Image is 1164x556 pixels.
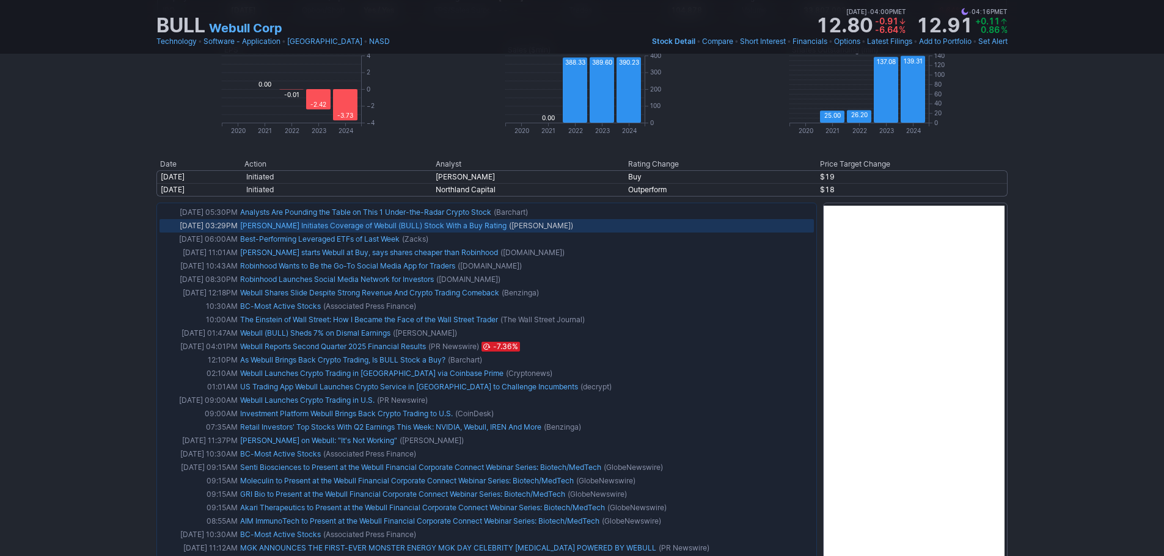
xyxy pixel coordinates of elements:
span: (Barchart) [448,354,482,366]
span: Latest Filings [867,37,912,46]
td: [DATE] 05:30PM [159,206,239,219]
text: -2.42 [310,101,326,108]
span: (GlobeNewswire) [602,515,661,527]
td: 09:00AM [159,407,239,421]
a: Moleculin to Present at the Webull Financial Corporate Connect Webinar Series: Biotech/MedTech [240,476,574,485]
a: Akari Therapeutics to Present at the Webull Financial Corporate Connect Webinar Series: Biotech/M... [240,503,605,512]
span: +0.11 [975,16,1000,26]
a: Set Alert [978,35,1008,48]
text: 2023 [312,127,326,134]
td: 10:30AM [159,300,239,313]
span: (The Wall Street Journal) [500,314,585,326]
a: BC-Most Active Stocks [240,530,321,539]
text: 0.00 [542,114,555,121]
td: 09:15AM [159,501,239,514]
a: Investment Platform Webull Brings Back Crypto Trading to U.S. [240,409,453,418]
text: −2 [367,102,375,109]
a: US Trading App Webull Launches Crypto Service in [GEOGRAPHIC_DATA] to Challenge Incumbents [240,382,578,391]
text: 0 [367,85,370,93]
td: 09:15AM [159,474,239,488]
span: (CoinDesk) [455,408,494,420]
a: [PERSON_NAME] on Webull: "It's Not Working" [240,436,397,445]
a: MGK ANNOUNCES THE FIRST-EVER MONSTER ENERGY MGK DAY CELEBRITY [MEDICAL_DATA] POWERED BY WEBULL [240,543,656,552]
text: -0.01 [284,91,299,98]
text: 139.31 [903,57,922,65]
span: Stock Detail [652,37,695,46]
a: The Einstein of Wall Street: How I Became the Face of the Wall Street Trader [240,315,498,324]
a: Robinhood Wants to Be the Go-To Social Media App for Traders [240,261,455,270]
text: 4 [367,52,370,59]
span: • [968,6,972,17]
a: Technology [156,35,197,48]
span: ([DOMAIN_NAME]) [500,247,565,259]
span: (Barchart) [494,206,528,218]
text: 2020 [231,127,246,134]
a: GRI Bio to Present at the Webull Financial Corporate Connect Webinar Series: Biotech/MedTech [240,489,565,499]
td: 10:00AM [159,313,239,327]
a: Webull (BULL) Sheds 7% on Dismal Earnings [240,328,390,338]
span: • [787,35,791,48]
span: -0.91 [875,16,898,26]
td: [DATE] [156,183,241,197]
td: [DATE] [156,170,241,183]
a: Options [834,35,860,48]
span: • [829,35,833,48]
span: (GlobeNewswire) [607,502,667,514]
span: [DATE] 04:00PM ET [846,6,906,17]
a: [GEOGRAPHIC_DATA] [287,35,362,48]
span: Initiated [244,172,276,182]
td: 12:10PM [159,353,239,367]
span: (Associated Press Finance) [323,448,416,460]
a: Senti Biosciences to Present at the Webull Financial Corporate Connect Webinar Series: Biotech/Me... [240,463,601,472]
td: $18 [816,183,1008,197]
span: • [282,35,286,48]
text: 390.23 [619,59,639,66]
text: 120 [934,61,945,68]
td: 08:55AM [159,514,239,528]
td: [DATE] 04:01PM [159,340,239,353]
text: 100 [650,102,661,109]
span: • [862,35,866,48]
td: [DATE] 06:00AM [159,233,239,246]
span: (Cryptonews) [506,367,552,380]
span: ([DOMAIN_NAME]) [436,273,500,286]
text: 2023 [879,127,893,134]
a: AIM ImmunoTech to Present at the Webull Financial Corporate Connect Webinar Series: Biotech/MedTech [240,516,599,525]
span: (GlobeNewswire) [604,461,663,474]
td: [PERSON_NAME] [432,170,624,183]
span: • [734,35,739,48]
td: [DATE] 10:43AM [159,259,239,273]
span: ([DOMAIN_NAME]) [458,260,522,272]
text: 0 [934,119,938,126]
text: 2021 [825,127,840,134]
span: (PR Newswire) [428,341,479,353]
td: [DATE] 08:30PM [159,273,239,286]
td: Buy [624,170,816,183]
a: [PERSON_NAME] Initiates Coverage of Webull (BULL) Stock With a Buy Rating [240,221,507,230]
a: BC-Most Active Stocks [240,301,321,311]
span: (GlobeNewswire) [568,488,627,500]
th: Rating Change [624,158,816,170]
span: % [1001,24,1008,35]
th: Price Target Change [816,158,1008,170]
td: [DATE] 03:29PM [159,219,239,233]
text: 300 [650,68,661,76]
td: [DATE] 01:47AM [159,327,239,340]
td: Northland Capital [432,183,624,197]
span: • [973,35,977,48]
a: Short Interest [740,35,786,48]
td: [DATE] 09:00AM [159,394,239,407]
span: ([PERSON_NAME]) [393,327,457,339]
a: Best-Performing Leveraged ETFs of Last Week [240,234,400,244]
td: 02:10AM [159,367,239,380]
td: 07:35AM [159,421,239,434]
span: • [913,35,918,48]
span: % [899,24,906,35]
span: (Zacks) [402,233,428,245]
td: [DATE] 11:01AM [159,246,239,259]
td: 09:15AM [159,488,239,501]
span: ([PERSON_NAME]) [509,220,573,232]
text: 140 [934,52,945,59]
span: (PR Newswire) [377,394,428,406]
a: NASD [369,35,390,48]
